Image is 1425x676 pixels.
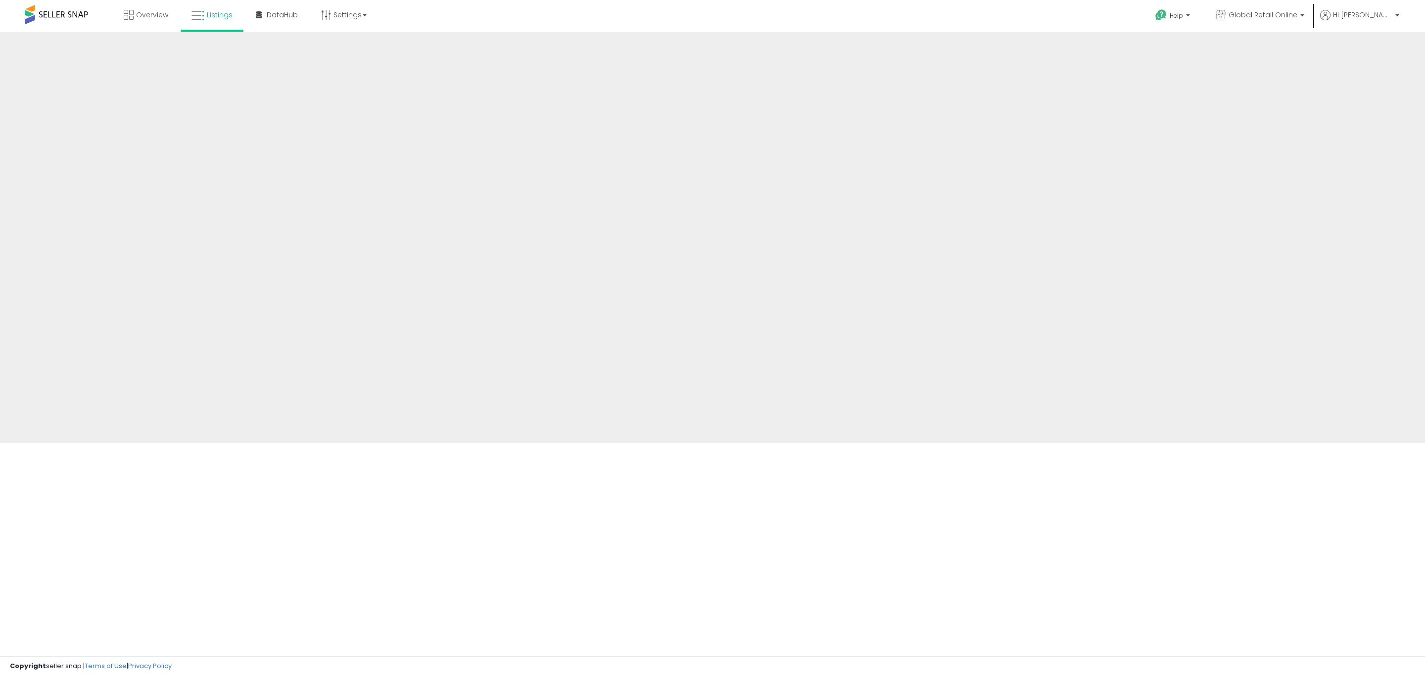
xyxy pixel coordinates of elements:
[267,10,298,20] span: DataHub
[1170,11,1183,20] span: Help
[1333,10,1392,20] span: Hi [PERSON_NAME]
[136,10,168,20] span: Overview
[1229,10,1297,20] span: Global Retail Online
[1147,1,1200,32] a: Help
[1155,9,1167,21] i: Get Help
[1320,10,1399,32] a: Hi [PERSON_NAME]
[207,10,233,20] span: Listings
